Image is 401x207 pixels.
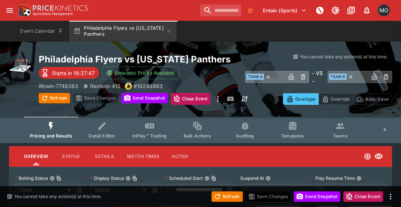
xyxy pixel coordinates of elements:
button: Copy To Clipboard [56,176,61,181]
button: Refresh [39,93,70,103]
button: Close Event [343,191,383,202]
h6: - VS - [312,69,325,85]
div: bwin [125,83,132,90]
img: PriceKinetics [33,5,88,11]
p: Auto-Save [365,95,389,103]
button: Display StatusCopy To Clipboard [125,176,131,181]
div: Start From [283,93,392,105]
p: Override [331,95,350,103]
p: Overtype [295,95,315,103]
button: Auto-Save [353,93,392,105]
p: You cannot take any action(s) at this time. [300,54,388,60]
button: Toggle light/dark mode [329,4,342,17]
button: Send Snapshot [121,93,168,103]
input: search [200,4,241,16]
button: Overtype [283,93,319,105]
button: NOT Connected to PK [313,4,327,17]
span: Team B [329,74,347,80]
button: Notifications [360,4,373,17]
button: more [213,93,222,105]
img: ice_hockey.png [9,54,33,77]
button: Philadelphia Flyers vs [US_STATE] Panthers [69,21,176,42]
span: Pricing and Results [30,133,72,139]
img: bwin.png [125,83,132,90]
button: Overview [18,148,54,165]
button: Copy To Clipboard [132,176,137,181]
button: Send Snapshot [294,191,340,202]
button: Override [318,93,353,105]
p: Betting Status [15,175,48,181]
span: Detail Editor [89,133,115,139]
button: more [386,192,395,201]
div: Event type filters [24,117,377,143]
p: Play Resume Time [315,175,355,181]
button: Simulator Prices Available [102,67,179,79]
button: Event Calendar [16,21,68,42]
span: InPlay™ Trading [133,133,167,139]
span: Templates [281,133,304,139]
button: Suspend At [265,176,271,181]
button: Select Tenant [258,4,311,16]
img: PriceKinetics Logo [16,3,31,18]
button: No Bookmarks [244,4,256,16]
button: Details [87,148,121,165]
h2: Copy To Clipboard [39,54,245,65]
button: Scheduled StartCopy To Clipboard [204,176,210,181]
p: Scheduled Start [165,175,203,181]
p: Copy To Clipboard [39,82,78,90]
svg: Visible [374,152,383,161]
p: Revision 415 [90,82,120,90]
svg: Open [364,153,371,160]
p: Starts in 18:37:47 [52,69,95,77]
button: Close Event [171,93,211,105]
button: Match Times [121,148,165,165]
button: open drawer [3,4,16,17]
span: Auditing [236,133,254,139]
button: Documentation [344,4,358,17]
span: Team A [246,74,264,80]
p: Copy To Clipboard [134,82,163,90]
button: Play Resume Time [356,176,362,181]
button: Status [54,148,87,165]
span: Bulk Actions [184,133,211,139]
p: Suspend At [240,175,264,181]
div: Matt Oliver [378,4,390,16]
button: Actions [165,148,199,165]
span: Teams [333,133,348,139]
button: Copy To Clipboard [211,176,216,181]
p: You cannot take any action(s) at this time. [14,193,102,200]
img: Sportsbook Management [33,12,73,16]
button: Refresh [211,191,243,202]
p: Display Status [90,175,124,181]
button: Betting StatusCopy To Clipboard [50,176,55,181]
button: Matt Oliver [376,2,392,19]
